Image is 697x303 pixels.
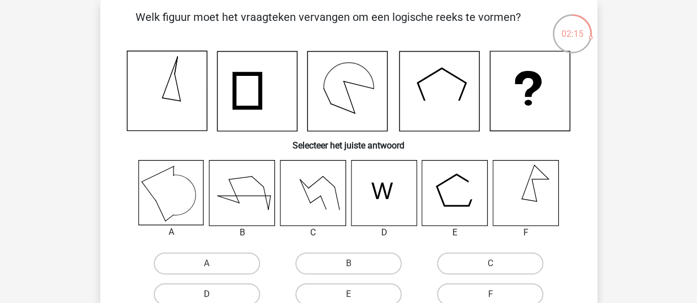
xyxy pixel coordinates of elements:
div: C [272,226,355,239]
h6: Selecteer het juiste antwoord [118,131,580,151]
div: B [201,226,284,239]
div: A [130,225,213,239]
div: 02:15 [552,13,593,41]
label: C [437,252,543,274]
label: B [295,252,402,274]
div: F [484,226,568,239]
div: D [343,226,426,239]
label: A [154,252,260,274]
p: Welk figuur moet het vraagteken vervangen om een logische reeks te vormen? [118,9,538,42]
div: E [413,226,496,239]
